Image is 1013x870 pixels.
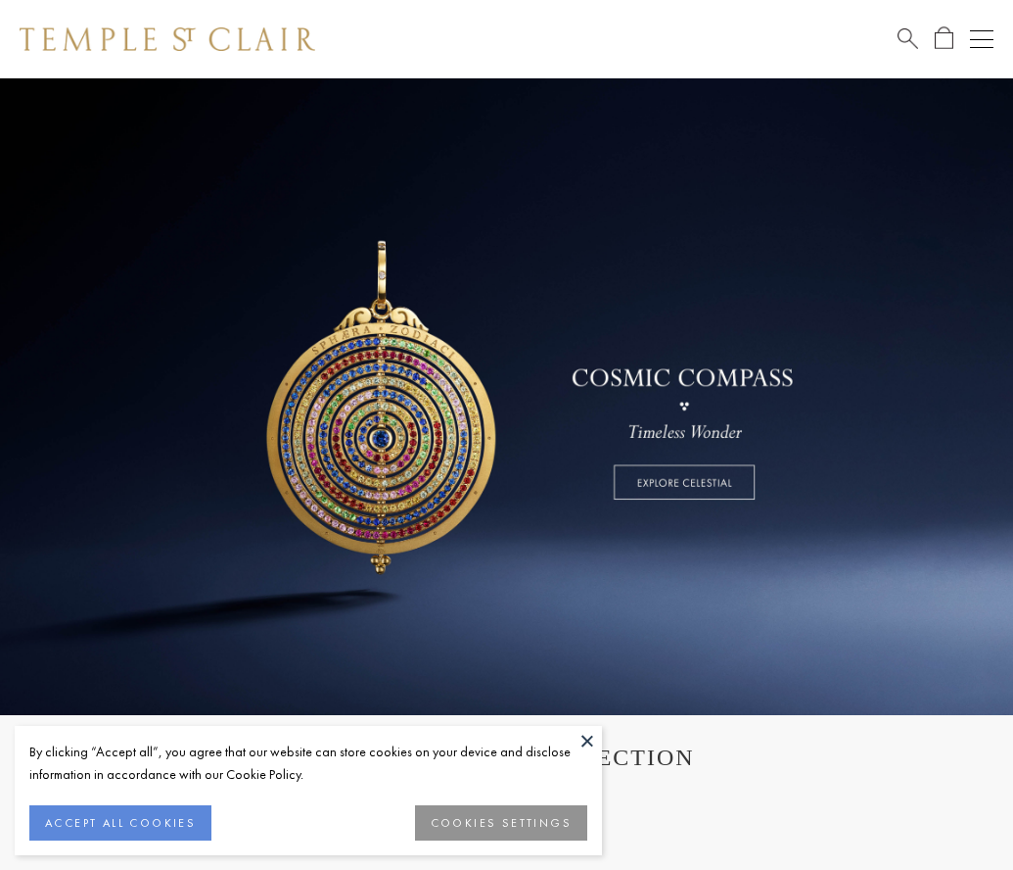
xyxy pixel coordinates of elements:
a: Open Shopping Bag [935,26,953,51]
button: ACCEPT ALL COOKIES [29,805,211,841]
div: By clicking “Accept all”, you agree that our website can store cookies on your device and disclos... [29,741,587,786]
img: Temple St. Clair [20,27,315,51]
button: COOKIES SETTINGS [415,805,587,841]
a: Search [898,26,918,51]
button: Open navigation [970,27,993,51]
